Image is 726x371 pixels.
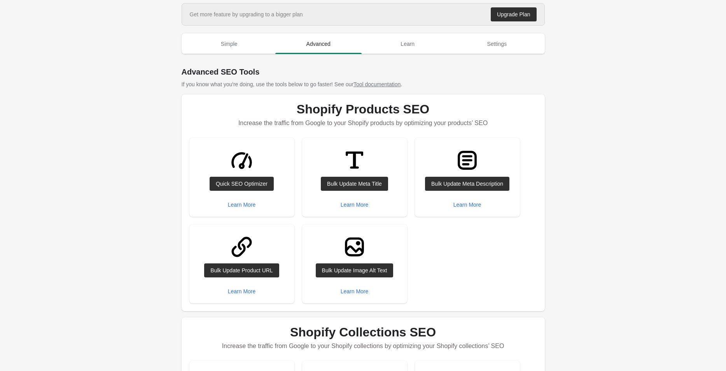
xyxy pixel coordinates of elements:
[189,116,537,130] p: Increase the traffic from Google to your Shopify products by optimizing your products’ SEO
[316,263,394,277] a: Bulk Update Image Alt Text
[227,146,256,175] img: GaugeMajor-1ebe3a4f609d70bf2a71c020f60f15956db1f48d7107b7946fc90d31709db45e.svg
[497,11,530,17] div: Upgrade Plan
[454,37,540,51] span: Settings
[186,37,273,51] span: Simple
[182,80,545,88] p: If you know what you're doing, use the tools below to go faster! See our .
[322,267,387,273] div: Bulk Update Image Alt Text
[275,37,362,51] span: Advanced
[189,325,537,339] h1: Shopify Collections SEO
[365,37,451,51] span: Learn
[185,34,274,54] button: Simple
[453,146,482,175] img: TextBlockMajor-3e13e55549f1fe4aa18089e576148c69364b706dfb80755316d4ac7f5c51f4c3.svg
[210,177,274,191] a: Quick SEO Optimizer
[210,267,273,273] div: Bulk Update Product URL
[190,10,303,18] div: Get more feature by upgrading to a bigger plan
[321,177,388,191] a: Bulk Update Meta Title
[189,102,537,116] h1: Shopify Products SEO
[204,263,279,277] a: Bulk Update Product URL
[216,181,268,187] div: Quick SEO Optimizer
[453,202,481,208] div: Learn More
[450,198,485,212] button: Learn More
[225,284,259,298] button: Learn More
[182,66,545,77] h1: Advanced SEO Tools
[274,34,363,54] button: Advanced
[228,202,256,208] div: Learn More
[189,339,537,353] p: Increase the traffic from Google to your Shopify collections by optimizing your Shopify collectio...
[338,198,372,212] button: Learn More
[341,202,369,208] div: Learn More
[452,34,542,54] button: Settings
[341,288,369,294] div: Learn More
[227,232,256,261] img: LinkMinor-ab1ad89fd1997c3bec88bdaa9090a6519f48abaf731dc9ef56a2f2c6a9edd30f.svg
[228,288,256,294] div: Learn More
[225,198,259,212] button: Learn More
[340,146,369,175] img: TitleMinor-8a5de7e115299b8c2b1df9b13fb5e6d228e26d13b090cf20654de1eaf9bee786.svg
[353,81,401,87] a: Tool documentation
[425,177,509,191] a: Bulk Update Meta Description
[327,181,382,187] div: Bulk Update Meta Title
[363,34,453,54] button: Learn
[338,284,372,298] button: Learn More
[491,7,537,21] a: Upgrade Plan
[431,181,503,187] div: Bulk Update Meta Description
[340,232,369,261] img: ImageMajor-6988ddd70c612d22410311fee7e48670de77a211e78d8e12813237d56ef19ad4.svg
